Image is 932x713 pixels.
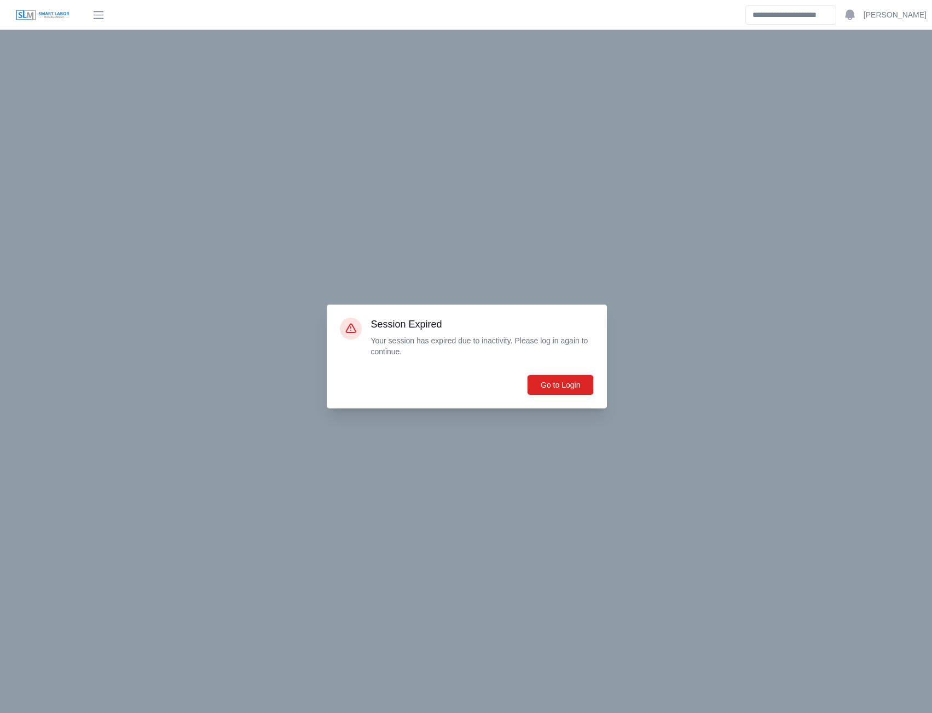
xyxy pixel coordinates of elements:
img: SLM Logo [15,9,70,21]
h3: Session Expired [371,318,594,331]
a: [PERSON_NAME] [864,9,927,21]
button: Go to Login [527,375,594,395]
p: Your session has expired due to inactivity. Please log in again to continue. [371,335,594,357]
input: Search [745,5,836,25]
